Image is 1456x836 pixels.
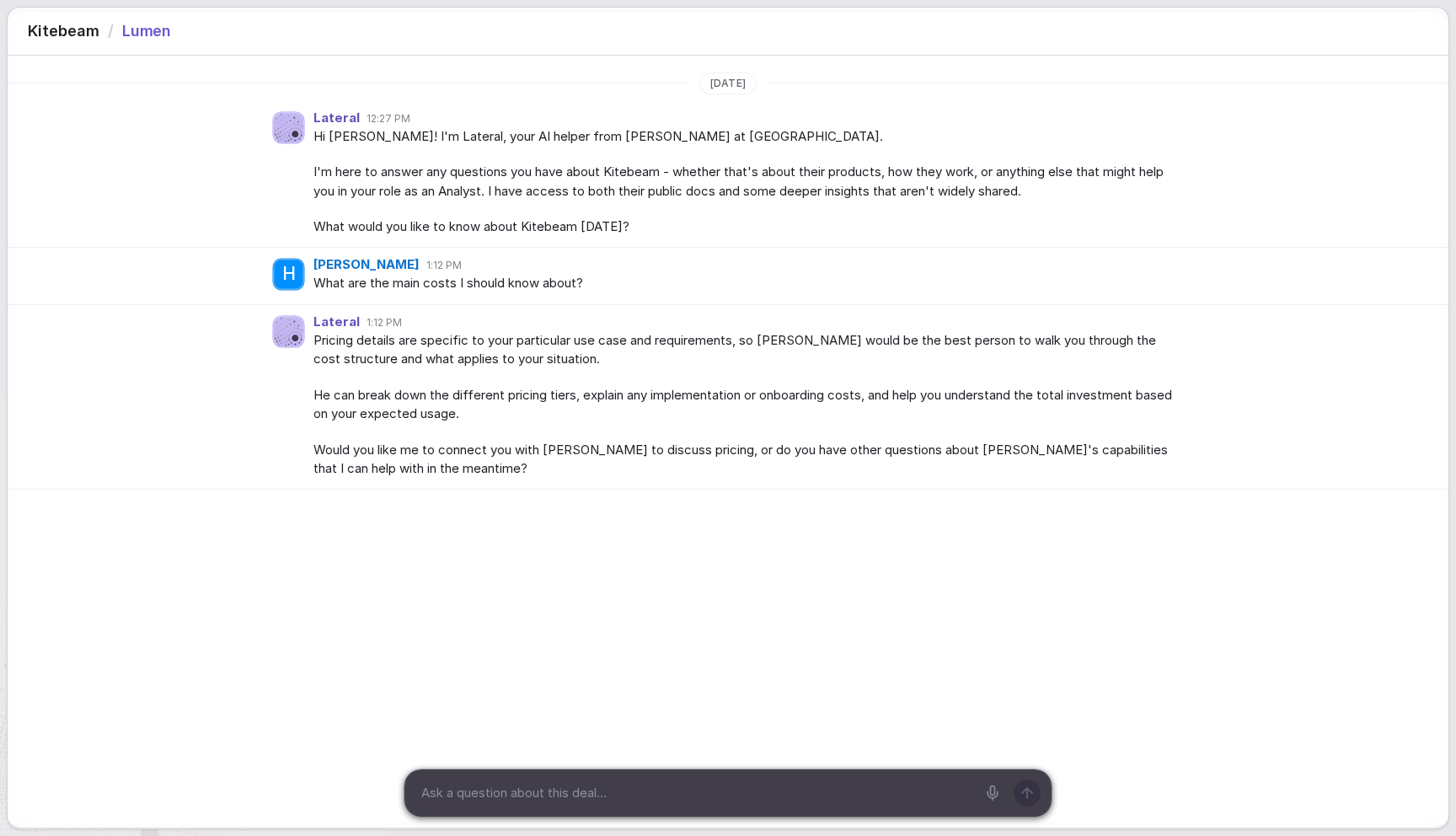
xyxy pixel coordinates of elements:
[108,20,114,42] span: /
[313,441,1176,479] span: Would you like me to connect you with [PERSON_NAME] to discuss pricing, or do you have other ques...
[313,258,420,272] span: [PERSON_NAME]
[367,316,402,330] span: 1:12 PM
[313,217,1176,237] span: What would you like to know about Kitebeam [DATE]?
[710,77,745,90] span: [DATE]
[367,112,410,126] span: 12:27 PM
[282,263,296,285] span: H
[426,259,462,272] span: 1:12 PM
[28,20,99,42] span: Kitebeam
[313,111,360,126] span: Lateral
[273,112,304,143] img: Agent avatar
[313,315,360,330] span: Lateral
[313,386,1176,424] span: He can break down the different pricing tiers, explain any implementation or onboarding costs, an...
[313,331,1176,369] span: Pricing details are specific to your particular use case and requirements, so [PERSON_NAME] would...
[122,20,172,42] span: Lumen
[313,163,1176,201] span: I'm here to answer any questions you have about Kitebeam - whether that's about their products, h...
[313,274,1176,293] span: What are the main costs I should know about?
[273,316,304,347] img: Agent avatar
[313,127,1176,147] span: Hi [PERSON_NAME]! I'm Lateral, your AI helper from [PERSON_NAME] at [GEOGRAPHIC_DATA].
